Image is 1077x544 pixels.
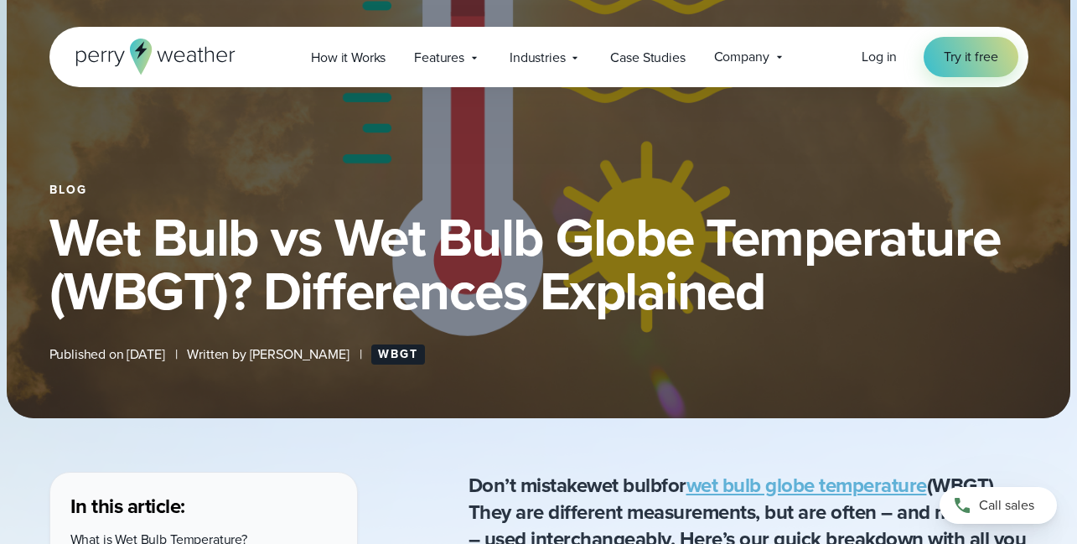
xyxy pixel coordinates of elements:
span: Case Studies [610,48,685,68]
span: | [360,345,362,365]
span: Try it free [944,47,997,67]
span: How it Works [311,48,386,68]
a: Case Studies [596,40,699,75]
a: Call sales [940,487,1057,524]
a: Try it free [924,37,1017,77]
a: Log in [862,47,897,67]
h3: In this article: [70,493,337,520]
div: Blog [49,184,1028,197]
span: Call sales [979,495,1034,516]
a: How it Works [297,40,400,75]
span: Features [414,48,464,68]
span: Log in [862,47,897,66]
span: | [175,345,178,365]
span: Industries [510,48,565,68]
h1: Wet Bulb vs Wet Bulb Globe Temperature (WBGT)? Differences Explained [49,210,1028,318]
span: Written by [PERSON_NAME] [187,345,349,365]
span: Company [714,47,769,67]
a: wet bulb globe temperature [686,470,927,500]
a: WBGT [371,345,425,365]
span: Published on [DATE] [49,345,165,365]
strong: (WBGT) [686,470,994,500]
strong: wet bulb [587,470,661,500]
